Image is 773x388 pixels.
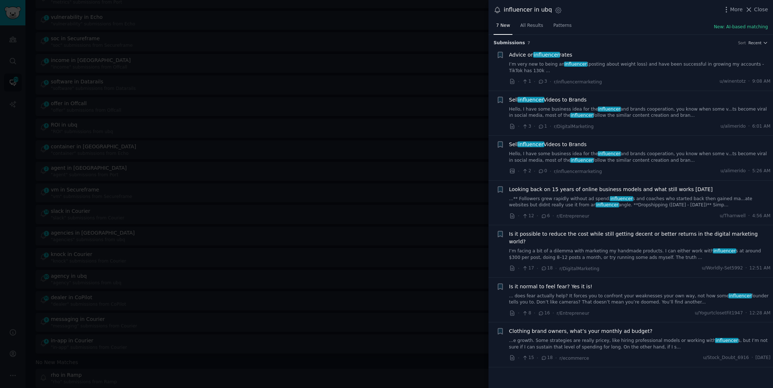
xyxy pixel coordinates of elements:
span: 6 [541,213,550,219]
a: SellinfluencerVideos to Brands [509,141,587,148]
span: 9:08 AM [752,78,770,85]
span: · [745,265,747,272]
div: Sort [738,40,746,45]
span: · [748,213,750,219]
span: r/influencermarketing [554,169,602,174]
span: 18 [541,355,553,361]
span: · [534,168,535,175]
a: I’m facing a bit of a dilemma with marketing my handmade products. I can either work withinfluenc... [509,248,771,261]
span: u/alimerido [720,123,745,130]
span: 7 New [496,22,510,29]
span: 8 [522,310,531,317]
span: · [537,354,538,362]
span: influencer [610,196,633,201]
span: r/DigitalMarketing [560,266,600,271]
span: 5:26 AM [752,168,770,174]
a: Hello, I have some business idea for theinfluencerand brands cooperation, you know when some v...... [509,106,771,119]
span: influencer [570,158,594,163]
span: More [730,6,743,13]
span: u/alimerido [720,168,745,174]
span: influencer [564,62,588,67]
span: · [748,123,750,130]
span: · [552,309,554,317]
a: ...e growth. Some strategies are really pricey, like hiring professional models or working within... [509,338,771,350]
span: · [537,265,538,272]
a: SellinfluencerVideos to Brands [509,96,587,104]
span: 15 [522,355,534,361]
span: 6:01 AM [752,123,770,130]
span: · [518,168,519,175]
span: influencer [518,97,544,103]
a: Is it possible to reduce the cost while still getting decent or better returns in the digital mar... [509,230,771,245]
span: 0 [538,168,547,174]
span: Close [754,6,768,13]
span: r/influencermarketing [554,79,602,84]
button: Recent [748,40,768,45]
span: [DATE] [756,355,770,361]
span: 12 [522,213,534,219]
a: I’m very new to being aninfluencer(posting about weight loss) and have been successful in growing... [509,61,771,74]
span: influencer [728,293,752,298]
span: r/DigitalMarketing [554,124,594,129]
span: · [550,123,551,130]
span: 16 [538,310,550,317]
span: 18 [541,265,553,272]
a: Clothing brand owners, what’s your monthly ad budget? [509,327,653,335]
button: New: AI-based matching [714,24,768,30]
span: Recent [748,40,761,45]
span: 1 [538,123,547,130]
span: · [552,212,554,220]
span: 3 [538,78,547,85]
button: Close [745,6,768,13]
span: influencer [570,113,594,118]
span: · [550,78,551,86]
a: Looking back on 15 years of online business models and what still works [DATE] [509,186,713,193]
span: · [748,78,750,85]
span: Sell Videos to Brands [509,141,587,148]
a: ...** Followers grew rapidly without ad spend.influencers and coaches who started back then gaine... [509,196,771,209]
span: u/Worldly-Set5992 [702,265,743,272]
span: · [534,78,535,86]
span: · [555,265,557,272]
span: r/ecommerce [560,356,589,361]
span: Sell Videos to Brands [509,96,587,104]
span: u/Tharnwell [720,213,746,219]
span: · [537,212,538,220]
span: · [555,354,557,362]
a: Advice oninfluencerrates [509,51,572,59]
span: 2 [522,168,531,174]
span: r/Entrepreneur [557,311,589,316]
span: · [752,355,753,361]
span: Patterns [553,22,572,29]
span: · [748,168,750,174]
span: 4:56 AM [752,213,770,219]
span: 17 [522,265,534,272]
span: · [518,309,519,317]
a: Hello, I have some business idea for theinfluencerand brands cooperation, you know when some v...... [509,151,771,164]
span: u/winentotz [720,78,746,85]
button: More [723,6,743,13]
span: · [550,168,551,175]
span: 12:51 AM [749,265,770,272]
span: · [534,309,535,317]
span: · [518,212,519,220]
span: influencer [598,107,621,112]
span: 1 [522,78,531,85]
span: influencer [533,52,560,58]
a: ... does fear actually help? It forces you to confront your weaknesses your own way, not how some... [509,293,771,306]
span: influencer [596,202,619,207]
span: u/YogurtclosetFit1947 [695,310,743,317]
span: influencer [598,151,621,156]
a: All Results [518,20,545,35]
span: 3 [522,123,531,130]
span: Submission s [494,40,525,46]
span: All Results [520,22,543,29]
span: 12:28 AM [749,310,770,317]
span: influencer [713,248,736,253]
span: Advice on rates [509,51,572,59]
a: Is it normal to feel fear? Yes it is! [509,283,593,290]
span: influencer [518,141,544,147]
